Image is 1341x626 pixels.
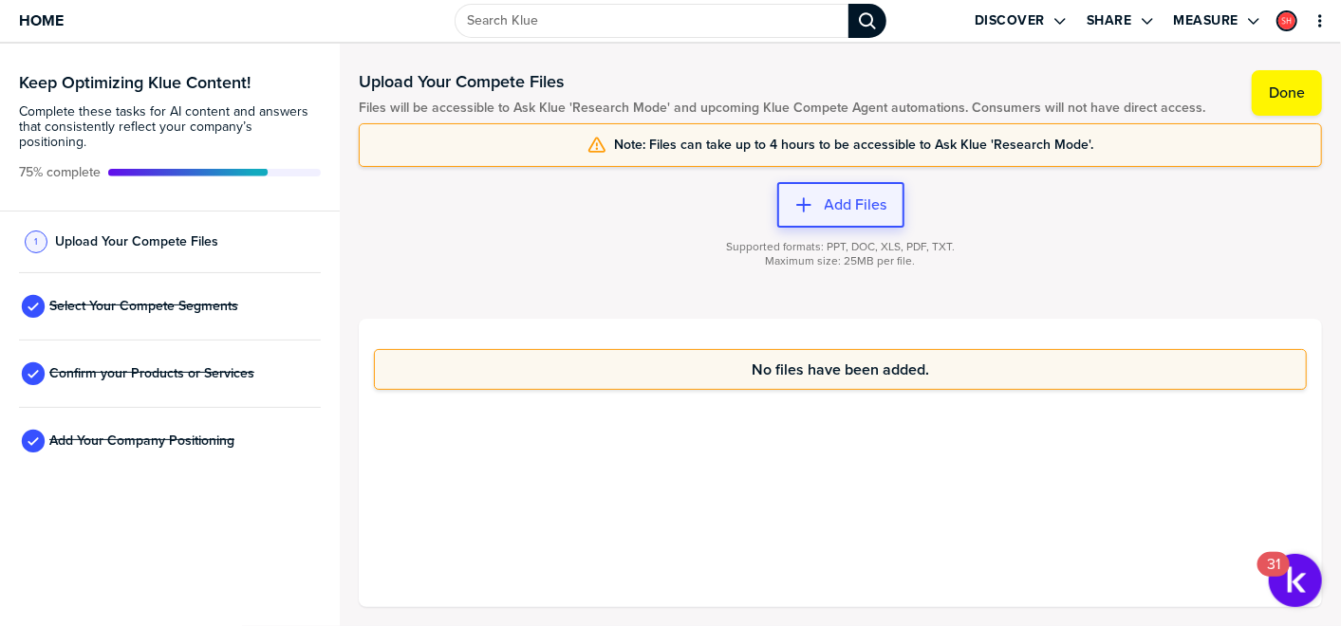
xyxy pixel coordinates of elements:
span: Upload Your Compete Files [55,234,218,249]
span: Files will be accessible to Ask Klue 'Research Mode' and upcoming Klue Compete Agent automations.... [359,101,1205,116]
label: Discover [975,12,1045,29]
label: Share [1087,12,1132,29]
h1: Upload Your Compete Files [359,70,1205,93]
label: Measure [1174,12,1239,29]
input: Search Klue [455,4,848,38]
span: Complete these tasks for AI content and answers that consistently reflect your company’s position... [19,104,321,150]
span: Confirm your Products or Services [49,366,254,381]
div: Search Klue [848,4,886,38]
span: 1 [35,234,38,249]
button: Done [1252,70,1322,116]
div: Susan Holder [1276,10,1297,31]
span: Supported formats: PPT, DOC, XLS, PDF, TXT. [726,240,955,254]
span: Select Your Compete Segments [49,299,238,314]
span: Home [19,12,64,28]
div: 31 [1267,564,1280,589]
button: Open Resource Center, 31 new notifications [1269,554,1322,607]
span: Maximum size: 25MB per file. [766,254,916,268]
span: Active [19,165,101,180]
h3: Keep Optimizing Klue Content! [19,74,321,91]
label: Done [1269,83,1305,102]
span: Add Your Company Positioning [49,433,234,449]
img: eb9d3f42a5fdebf664ef4d5613f1a512-sml.png [1278,12,1295,29]
span: Note: Files can take up to 4 hours to be accessible to Ask Klue 'Research Mode'. [614,138,1093,153]
span: No files have been added. [752,361,929,377]
a: Edit Profile [1275,9,1299,33]
button: Add Files [777,182,904,228]
label: Add Files [825,195,887,214]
